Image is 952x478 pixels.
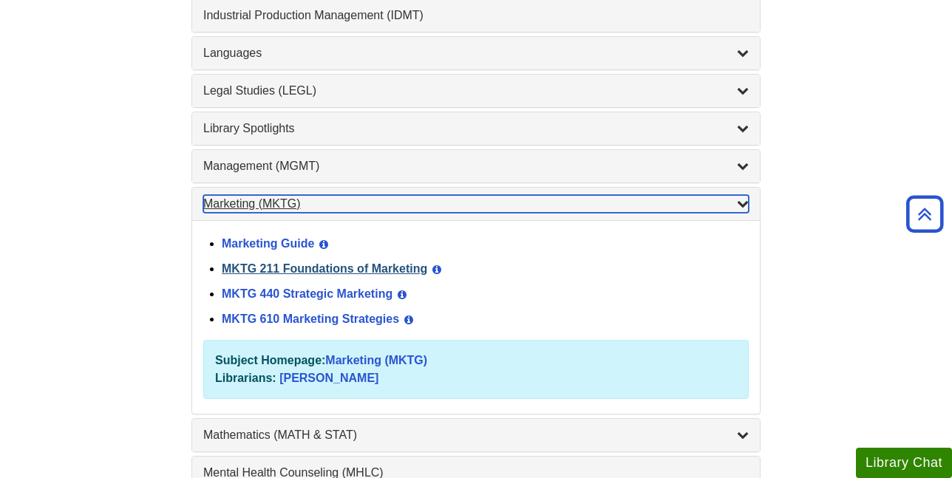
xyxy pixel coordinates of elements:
[222,313,399,325] a: MKTG 610 Marketing Strategies
[222,237,314,250] a: Marketing Guide
[215,372,276,384] strong: Librarians:
[279,372,378,384] a: [PERSON_NAME]
[203,195,749,213] a: Marketing (MKTG)
[222,287,392,300] a: MKTG 440 Strategic Marketing
[203,82,749,100] a: Legal Studies (LEGL)
[222,262,427,275] a: MKTG 211 Foundations of Marketing
[203,7,749,24] a: Industrial Production Management (IDMT)
[203,426,749,444] a: Mathematics (MATH & STAT)
[203,120,749,137] a: Library Spotlights
[203,157,749,175] a: Management (MGMT)
[203,44,749,62] a: Languages
[192,220,760,414] div: Marketing (MKTG)
[901,204,948,224] a: Back to Top
[856,448,952,478] button: Library Chat
[325,354,427,366] a: Marketing (MKTG)
[215,354,325,366] strong: Subject Homepage:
